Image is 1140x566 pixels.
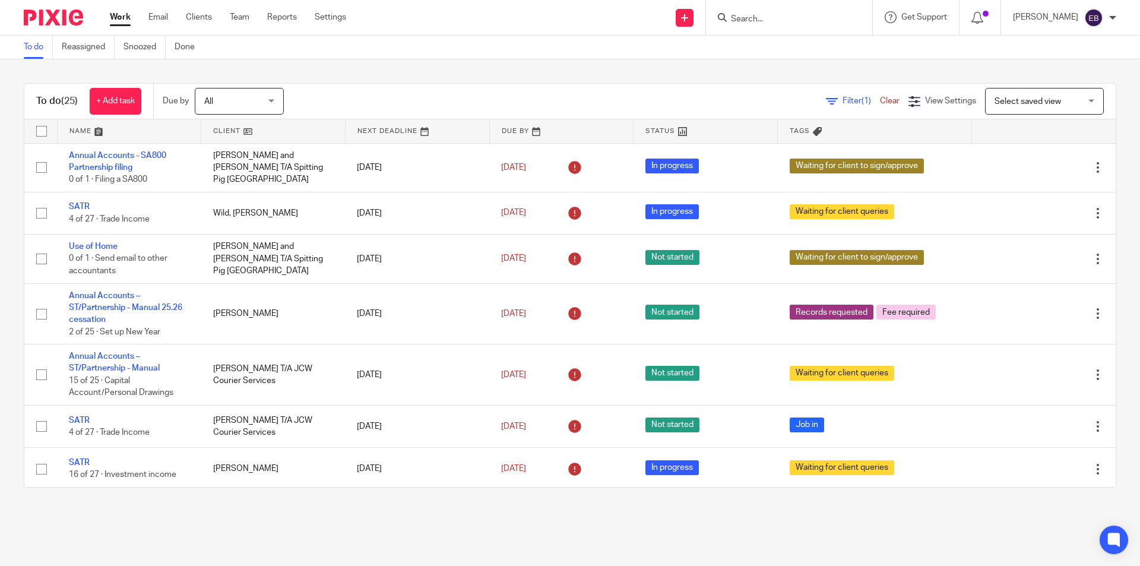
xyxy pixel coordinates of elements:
td: [DATE] [345,283,489,344]
td: [PERSON_NAME] T/A JCW Courier Services [201,405,346,447]
a: Use of Home [69,242,118,251]
a: + Add task [90,88,141,115]
a: Reassigned [62,36,115,59]
td: [DATE] [345,192,489,234]
span: 15 of 25 · Capital Account/Personal Drawings [69,377,173,397]
a: Clients [186,11,212,23]
span: [DATE] [501,464,526,473]
td: [PERSON_NAME] T/A JCW Courier Services [201,344,346,406]
a: SATR [69,459,90,467]
td: [PERSON_NAME] and [PERSON_NAME] T/A Spitting Pig [GEOGRAPHIC_DATA] [201,235,346,283]
span: 4 of 27 · Trade Income [69,428,150,437]
span: 4 of 27 · Trade Income [69,215,150,223]
span: Waiting for client queries [790,366,894,381]
span: [DATE] [501,371,526,379]
td: [PERSON_NAME] and [PERSON_NAME] T/A Spitting Pig [GEOGRAPHIC_DATA] [201,143,346,192]
span: 0 of 1 · Send email to other accountants [69,255,167,276]
span: Select saved view [995,97,1061,106]
span: Waiting for client to sign/approve [790,159,924,173]
span: Fee required [876,305,936,320]
a: Done [175,36,204,59]
span: [DATE] [501,309,526,318]
span: Tags [790,128,810,134]
img: Pixie [24,10,83,26]
p: Due by [163,95,189,107]
td: Wild, [PERSON_NAME] [201,192,346,234]
span: Get Support [901,13,947,21]
td: [DATE] [345,235,489,283]
span: In progress [645,204,699,219]
span: Not started [645,305,699,320]
span: All [204,97,213,106]
span: [DATE] [501,255,526,263]
span: [DATE] [501,209,526,217]
a: Annual Accounts – ST/Partnership - Manual [69,352,160,372]
span: Waiting for client queries [790,204,894,219]
a: Team [230,11,249,23]
td: [PERSON_NAME] [201,448,346,490]
span: Not started [645,418,699,432]
span: In progress [645,460,699,475]
span: Waiting for client queries [790,460,894,475]
span: 2 of 25 · Set up New Year [69,328,160,336]
span: 0 of 1 · Filing a SA800 [69,175,147,184]
span: (25) [61,96,78,106]
span: Waiting for client to sign/approve [790,250,924,265]
a: Snoozed [123,36,166,59]
span: Job in [790,418,824,432]
a: Settings [315,11,346,23]
td: [PERSON_NAME] [201,283,346,344]
span: [DATE] [501,163,526,172]
h1: To do [36,95,78,107]
span: [DATE] [501,422,526,431]
span: In progress [645,159,699,173]
a: To do [24,36,53,59]
span: 16 of 27 · Investment income [69,471,176,479]
a: SATR [69,203,90,211]
a: Work [110,11,131,23]
a: Annual Accounts – ST/Partnership - Manual 25.26 cessation [69,292,182,324]
td: [DATE] [345,448,489,490]
span: (1) [862,97,871,105]
a: Clear [880,97,900,105]
a: Annual Accounts - SA800 Partnership filing [69,151,166,172]
a: Email [148,11,168,23]
td: [DATE] [345,405,489,447]
span: Not started [645,366,699,381]
a: SATR [69,416,90,425]
td: [DATE] [345,344,489,406]
a: Reports [267,11,297,23]
span: Filter [843,97,880,105]
img: svg%3E [1084,8,1103,27]
span: View Settings [925,97,976,105]
span: Records requested [790,305,873,320]
span: Not started [645,250,699,265]
p: [PERSON_NAME] [1013,11,1078,23]
input: Search [730,14,837,25]
td: [DATE] [345,143,489,192]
